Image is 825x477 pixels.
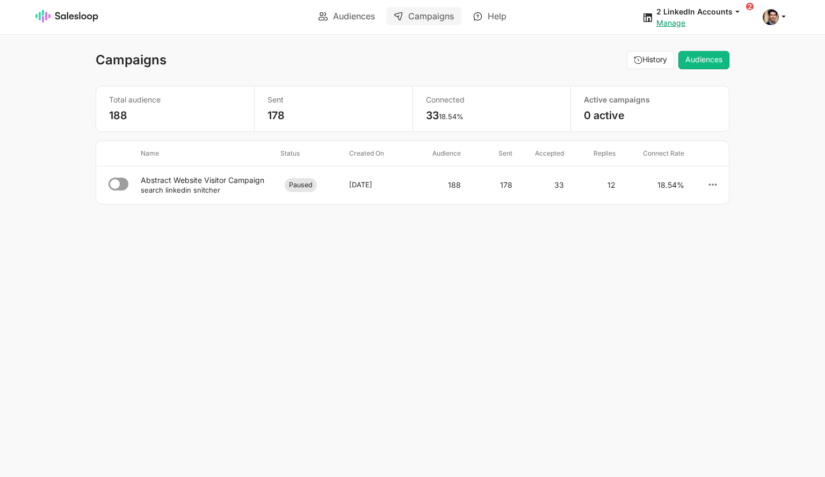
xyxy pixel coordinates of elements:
[35,10,99,23] img: Salesloop
[465,149,517,158] div: Sent
[141,186,220,194] small: search linkedin snitcher
[96,53,167,68] h1: Campaigns
[627,51,674,69] button: History
[414,174,465,196] div: 188
[584,109,625,122] a: 0 active
[439,112,464,121] small: 18.54%
[568,174,620,196] div: 12
[465,174,517,196] div: 178
[311,7,382,25] a: Audiences
[141,175,272,195] a: Abstract Website Visitor Campaignsearch linkedin snitcher
[678,51,729,69] a: Audiences
[656,6,750,17] button: 2 LinkedIn Accounts
[466,7,514,25] a: Help
[656,18,685,27] a: Manage
[426,109,558,122] p: 33
[109,109,241,122] p: 188
[414,149,465,158] div: Audience
[568,149,620,158] div: Replies
[267,95,400,105] p: Sent
[584,95,716,105] p: Active campaigns
[285,178,317,192] span: Paused
[267,109,400,122] p: 178
[349,180,372,189] small: [DATE]
[276,149,345,158] div: Status
[620,149,689,158] div: Connect rate
[517,174,568,196] div: 33
[386,7,461,25] a: Campaigns
[426,95,558,105] p: Connected
[517,149,568,158] div: Accepted
[109,95,241,105] p: Total audience
[136,149,276,158] div: Name
[141,175,272,185] div: Abstract Website Visitor Campaign
[345,149,414,158] div: Created on
[620,174,689,196] div: 18.54%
